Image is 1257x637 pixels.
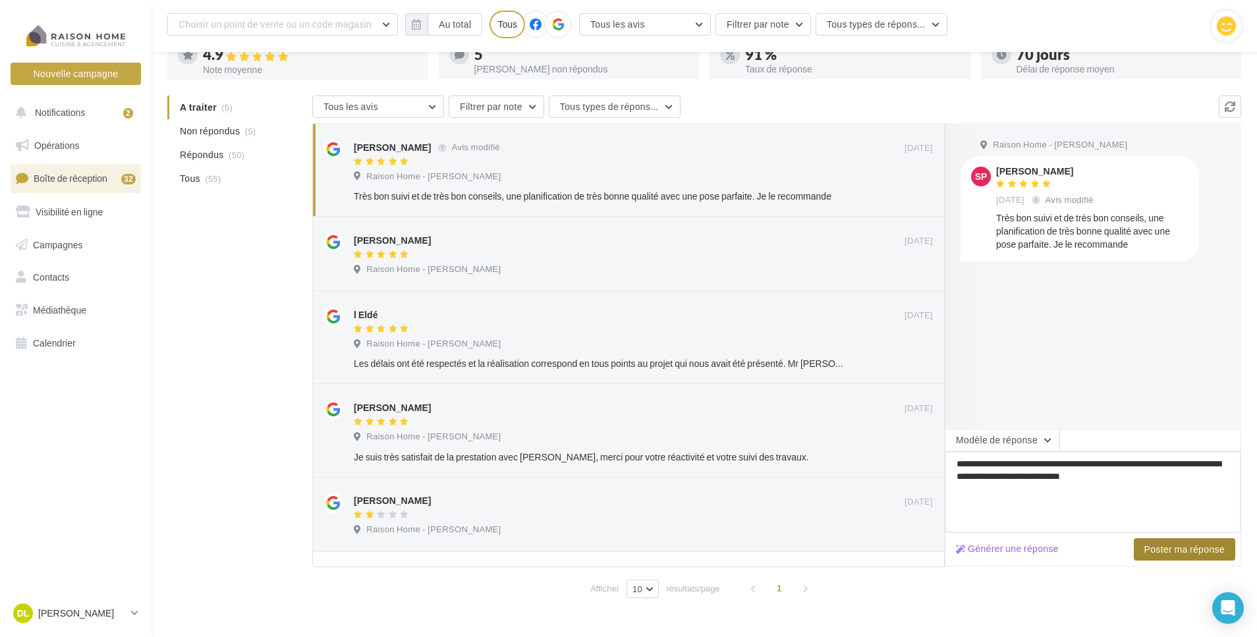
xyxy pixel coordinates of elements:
span: [DATE] [905,235,933,247]
span: 10 [632,584,642,594]
span: Raison Home - [PERSON_NAME] [366,171,501,182]
span: Raison Home - [PERSON_NAME] [366,524,501,536]
div: l Eldé [354,308,377,321]
span: Non répondus [180,125,240,138]
a: Visibilité en ligne [8,198,144,226]
a: Médiathèque [8,296,144,324]
span: [DATE] [905,310,933,321]
div: Délai de réponse moyen [1017,65,1231,74]
div: [PERSON_NAME] [354,494,431,507]
div: 5 [474,47,689,62]
span: Choisir un point de vente ou un code magasin [179,18,372,30]
button: Tous les avis [312,96,444,118]
div: [PERSON_NAME] non répondus [474,65,689,74]
button: Nouvelle campagne [11,63,141,85]
div: [PERSON_NAME] [354,401,431,414]
button: Au total [405,13,482,36]
span: DL [17,607,30,620]
div: Très bon suivi et de très bon conseils, une planification de très bonne qualité avec une pose par... [996,211,1188,251]
button: Notifications 2 [8,99,138,126]
span: Calendrier [33,337,76,348]
button: Choisir un point de vente ou un code magasin [167,13,398,36]
span: Sp [975,170,988,183]
a: Campagnes [8,231,144,259]
button: Au total [428,13,482,36]
button: Générer une réponse [951,541,1064,557]
div: Tous [489,11,525,38]
span: (55) [205,173,221,184]
div: Les délais ont été respectés et la réalisation correspond en tous points au projet qui nous avait... [354,357,847,370]
a: Opérations [8,132,144,159]
div: Taux de réponse [745,65,960,74]
span: Tous types de réponses [827,18,928,30]
span: Avis modifié [1046,194,1094,205]
span: [DATE] [905,142,933,154]
span: résultats/page [666,582,720,595]
span: Boîte de réception [34,173,107,184]
div: Très bon suivi et de très bon conseils, une planification de très bonne qualité avec une pose par... [354,190,847,203]
a: Boîte de réception32 [8,164,144,192]
button: Filtrer par note [715,13,811,36]
div: Note moyenne [203,65,418,74]
span: (5) [245,126,256,136]
a: Contacts [8,263,144,291]
button: Modèle de réponse [945,429,1059,451]
span: Visibilité en ligne [36,206,103,217]
span: Tous les avis [323,101,378,112]
div: Open Intercom Messenger [1212,592,1244,624]
div: 91 % [745,47,960,62]
span: Campagnes [33,238,83,250]
button: Tous types de réponses [549,96,681,118]
button: 10 [627,580,659,598]
div: [PERSON_NAME] [354,141,431,154]
span: 1 [769,578,790,599]
span: Raison Home - [PERSON_NAME] [366,431,501,443]
div: Je suis très satisfait de la prestation avec [PERSON_NAME], merci pour votre réactivité et votre ... [354,451,847,464]
button: Poster ma réponse [1134,538,1235,561]
span: Afficher [590,582,619,595]
span: Notifications [35,107,85,118]
span: (50) [229,150,244,160]
button: Tous les avis [579,13,711,36]
span: Tous les avis [590,18,645,30]
span: Raison Home - [PERSON_NAME] [993,139,1127,151]
span: Tous [180,172,200,185]
span: Contacts [33,271,69,283]
span: Médiathèque [33,304,86,316]
div: 2 [123,108,133,119]
div: [PERSON_NAME] [354,234,431,247]
p: [PERSON_NAME] [38,607,126,620]
div: 32 [121,174,136,184]
button: Filtrer par note [449,96,544,118]
span: Raison Home - [PERSON_NAME] [366,263,501,275]
span: Tous types de réponses [560,101,661,112]
span: Répondus [180,148,224,161]
span: [DATE] [996,194,1024,206]
div: 70 jours [1017,47,1231,62]
div: [PERSON_NAME] [996,167,1096,176]
span: Opérations [34,140,79,151]
a: Calendrier [8,329,144,357]
div: 4.9 [203,47,418,63]
button: Tous types de réponses [816,13,947,36]
span: [DATE] [905,496,933,508]
span: Raison Home - [PERSON_NAME] [366,338,501,350]
span: [DATE] [905,402,933,414]
span: Avis modifié [452,142,500,153]
a: DL [PERSON_NAME] [11,601,141,626]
